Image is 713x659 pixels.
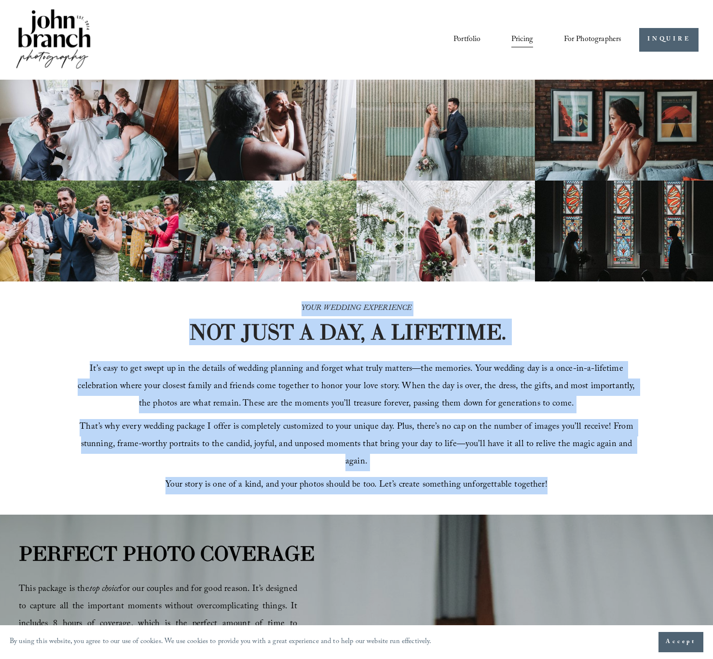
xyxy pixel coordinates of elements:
p: By using this website, you agree to our use of cookies. We use cookies to provide you with a grea... [10,635,432,649]
a: Portfolio [453,31,480,48]
em: YOUR WEDDING EXPERIENCE [302,302,412,315]
a: Pricing [511,31,533,48]
span: Accept [666,637,696,647]
img: Woman applying makeup to another woman near a window with floral curtains and autumn flowers. [178,80,357,181]
img: A bride and groom standing together, laughing, with the bride holding a bouquet in front of a cor... [356,80,535,181]
span: It’s easy to get swept up in the details of wedding planning and forget what truly matters—the me... [78,362,637,412]
a: INQUIRE [639,28,699,52]
img: John Branch IV Photography [14,7,93,72]
span: For Photographers [564,32,622,47]
strong: NOT JUST A DAY, A LIFETIME. [189,319,507,345]
img: Bride and groom standing in an elegant greenhouse with chandeliers and lush greenery. [356,181,535,281]
img: A bride and four bridesmaids in pink dresses, holding bouquets with pink and white flowers, smili... [178,181,357,281]
a: folder dropdown [564,31,622,48]
span: That’s why every wedding package I offer is completely customized to your unique day. Plus, there... [80,420,636,470]
button: Accept [658,632,703,652]
span: Your story is one of a kind, and your photos should be too. Let’s create something unforgettable ... [165,478,548,493]
em: top choice [89,582,120,597]
strong: PERFECT PHOTO COVERAGE [19,541,315,566]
